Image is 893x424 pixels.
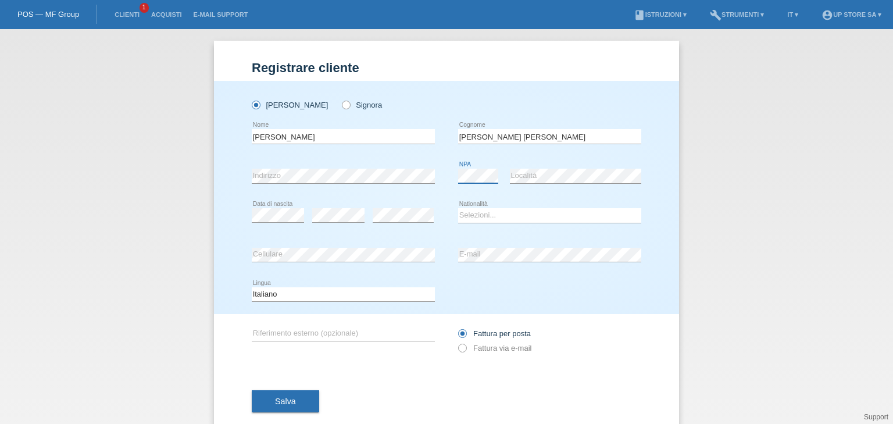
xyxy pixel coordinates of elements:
[458,329,531,338] label: Fattura per posta
[109,11,145,18] a: Clienti
[17,10,79,19] a: POS — MF Group
[342,101,349,108] input: Signora
[458,344,531,352] label: Fattura via e-mail
[252,101,328,109] label: [PERSON_NAME]
[145,11,188,18] a: Acquisti
[710,9,721,21] i: build
[458,344,466,358] input: Fattura via e-mail
[864,413,888,421] a: Support
[252,101,259,108] input: [PERSON_NAME]
[252,60,641,75] h1: Registrare cliente
[821,9,833,21] i: account_circle
[275,397,296,406] span: Salva
[628,11,692,18] a: bookIstruzioni ▾
[634,9,645,21] i: book
[816,11,887,18] a: account_circleUp Store SA ▾
[252,390,319,412] button: Salva
[342,101,382,109] label: Signora
[704,11,770,18] a: buildStrumenti ▾
[781,11,804,18] a: IT ▾
[188,11,254,18] a: E-mail Support
[458,329,466,344] input: Fattura per posta
[140,3,149,13] span: 1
